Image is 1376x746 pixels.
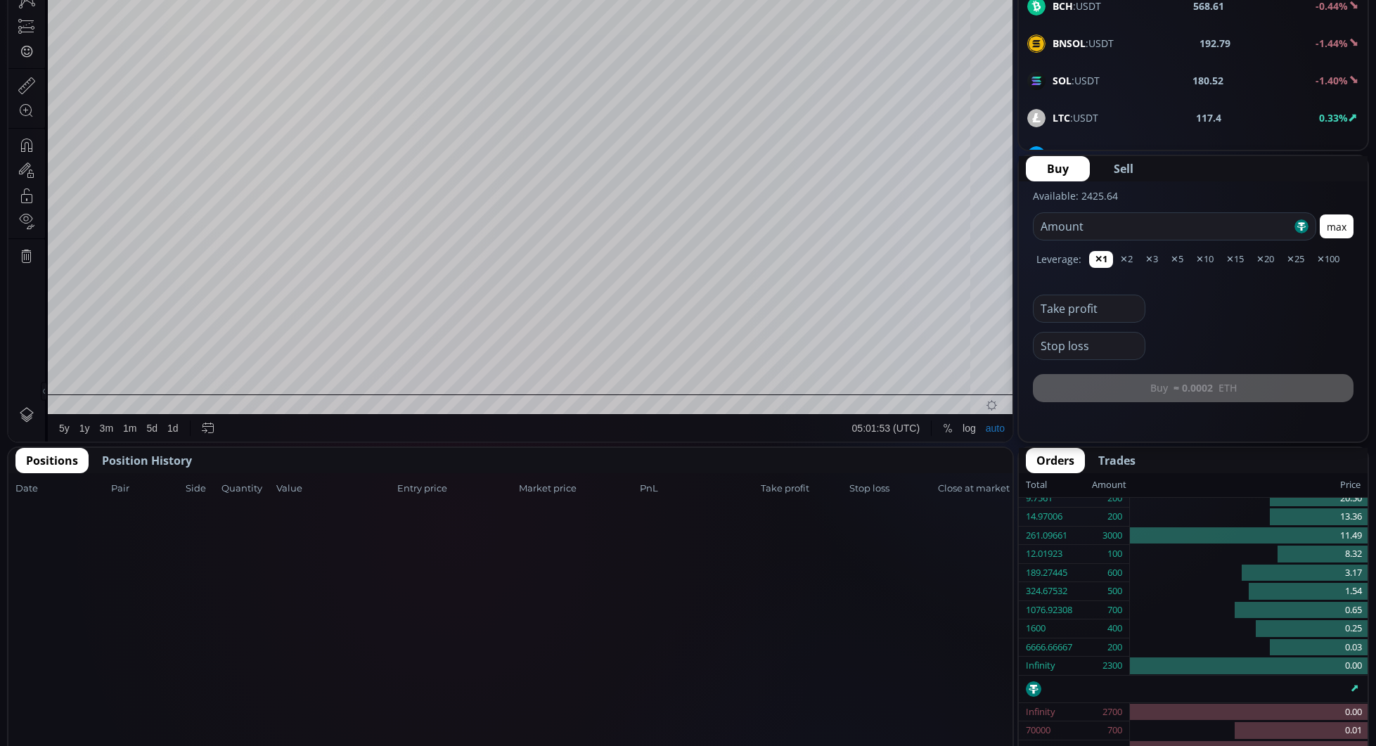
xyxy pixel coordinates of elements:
div: 11.49 [1130,527,1368,546]
span: Trades [1098,452,1136,469]
span: :USDT [1053,110,1098,125]
button: 05:01:53 (UTC) [839,558,916,584]
b: SOL [1053,74,1072,87]
div: 153 [82,51,97,61]
div: auto [977,565,996,577]
span: Value [276,482,393,496]
button: ✕3 [1140,251,1164,268]
button: ✕10 [1190,251,1219,268]
button: Buy [1026,156,1090,181]
span: Sell [1114,160,1133,177]
div: 261.09661 [1026,527,1067,545]
span: Market price [519,482,636,496]
button: ✕100 [1311,251,1345,268]
div: Infinity [1026,657,1055,675]
div: Toggle Log Scale [949,558,972,584]
div: 20.50 [1130,489,1368,508]
div: 12.01923 [1026,545,1062,563]
div: Market open [150,32,163,45]
span: :USDT [1053,148,1104,162]
div: −0.68 (−0.02%) [352,34,415,45]
div: Volume [46,51,76,61]
div: 1076.92308 [1026,601,1072,619]
div: 1 [68,32,83,45]
div: 13.36 [1130,508,1368,527]
span: Quantity [221,482,272,496]
div: 0.65 [1130,601,1368,620]
button: Position History [91,448,202,473]
div: O [174,34,182,45]
b: BNSOL [1053,37,1086,50]
span: Entry price [397,482,514,496]
div: 1y [71,565,82,577]
button: ✕20 [1251,251,1280,268]
span: Buy [1047,160,1069,177]
div: 9.7561 [1026,489,1053,508]
button: Orders [1026,448,1085,473]
div: 4228.54 [314,34,347,45]
span: :USDT [1053,36,1114,51]
span: Take profit [761,482,845,496]
div: 324.67532 [1026,582,1067,600]
span: Close at market [938,482,1005,496]
span: Orders [1036,452,1074,469]
div: 2300 [1102,657,1122,675]
div: Indicators [264,8,307,19]
b: -1.44% [1316,37,1348,50]
button: ✕1 [1089,251,1113,268]
div: 200 [1107,489,1122,508]
button: Sell [1093,156,1155,181]
div: 700 [1107,601,1122,619]
div: 5d [139,565,150,577]
div: 200 [1107,638,1122,657]
div: Price [1126,476,1361,494]
div: 70000 [1026,721,1050,740]
div: 189.27445 [1026,564,1067,582]
div: 0.03 [1130,638,1368,657]
b: 192.79 [1200,36,1230,51]
span: Position History [102,452,192,469]
div: Infinity [1026,703,1055,721]
button: max [1320,214,1354,238]
div:  [13,188,24,201]
div: 0.00 [1130,703,1368,722]
div: Compare [191,8,231,19]
div: L [264,34,270,45]
div: 1.54 [1130,582,1368,601]
b: 180.52 [1192,73,1223,88]
div: Toggle Auto Scale [972,558,1001,584]
div: 1600 [1026,619,1046,638]
button: ✕15 [1221,251,1249,268]
div: 8.32 [1130,545,1368,564]
div: 3m [91,565,105,577]
label: Available: 2425.64 [1033,189,1118,202]
div: 14.97006 [1026,508,1062,526]
div: 400 [1107,619,1122,638]
div: H [219,34,226,45]
span: Stop loss [849,482,934,496]
b: LTC [1053,111,1070,124]
button: Trades [1088,448,1146,473]
div: 100 [1107,545,1122,563]
span: 05:01:53 (UTC) [844,565,911,577]
div: 4229.01 [182,34,215,45]
div: 1m [115,565,128,577]
b: 24.21 [1197,148,1223,162]
div: 4232.00 [227,34,260,45]
b: -1.40% [1316,74,1348,87]
b: 0.33% [1319,111,1348,124]
button: ✕5 [1165,251,1189,268]
div: 500 [1107,582,1122,600]
div: 0.00 [1130,657,1368,675]
div: 1 m [117,8,131,19]
span: Positions [26,452,78,469]
div: 700 [1107,721,1122,740]
div: 600 [1107,564,1122,582]
div: 6666.66667 [1026,638,1072,657]
span: Side [186,482,217,496]
div: Toggle Percentage [930,558,949,584]
label: Leverage: [1036,252,1081,266]
div: 4228.07 [270,34,303,45]
b: 117.4 [1196,110,1221,125]
div: ETH [46,32,68,45]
